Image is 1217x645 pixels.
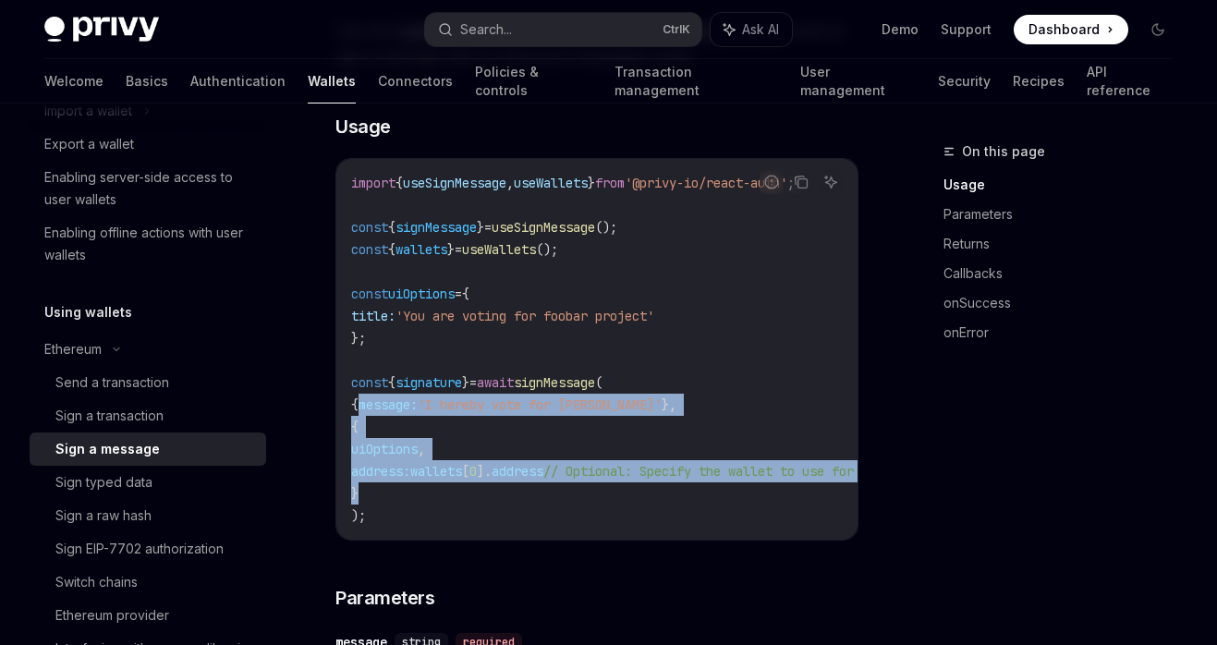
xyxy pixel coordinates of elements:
button: Report incorrect code [760,170,784,194]
a: Recipes [1013,59,1065,103]
div: Switch chains [55,571,138,593]
a: onError [943,318,1187,347]
span: ; [787,175,795,191]
span: '@privy-io/react-auth' [625,175,787,191]
span: { [351,396,359,413]
a: Usage [943,170,1187,200]
span: ]. [477,463,492,480]
img: dark logo [44,17,159,43]
span: = [484,219,492,236]
div: Sign a raw hash [55,505,152,527]
span: useSignMessage [492,219,595,236]
a: Basics [126,59,168,103]
span: }, [662,396,676,413]
span: const [351,241,388,258]
a: Callbacks [943,259,1187,288]
div: Sign a message [55,438,160,460]
span: const [351,219,388,236]
div: Export a wallet [44,133,134,155]
span: } [462,374,469,391]
a: Wallets [308,59,356,103]
span: uiOptions [351,441,418,457]
div: Ethereum provider [55,604,169,627]
div: Search... [460,18,512,41]
a: Export a wallet [30,128,266,161]
button: Ask AI [819,170,843,194]
h5: Using wallets [44,301,132,323]
a: Sign typed data [30,466,266,499]
span: title: [351,308,396,324]
a: Sign EIP-7702 authorization [30,532,266,566]
a: API reference [1087,59,1173,103]
span: useSignMessage [403,175,506,191]
span: 0 [469,463,477,480]
span: = [455,286,462,302]
div: Sign typed data [55,471,152,493]
a: Authentication [190,59,286,103]
a: Sign a transaction [30,399,266,432]
a: Ethereum provider [30,599,266,632]
span: { [351,419,359,435]
a: Switch chains [30,566,266,599]
button: Search...CtrlK [425,13,700,46]
span: } [477,219,484,236]
span: { [396,175,403,191]
div: Send a transaction [55,371,169,394]
span: ); [351,507,366,524]
a: Returns [943,229,1187,259]
span: { [388,219,396,236]
span: (); [595,219,617,236]
span: wallets [396,241,447,258]
span: 'You are voting for foobar project' [396,308,654,324]
span: Parameters [335,585,434,611]
div: Sign a transaction [55,405,164,427]
div: Enabling offline actions with user wallets [44,222,255,266]
span: Usage [335,114,391,140]
span: from [595,175,625,191]
span: Ctrl K [663,22,690,37]
a: Dashboard [1014,15,1128,44]
span: On this page [962,140,1045,163]
a: Enabling server-side access to user wallets [30,161,266,216]
span: , [418,441,425,457]
span: signature [396,374,462,391]
span: address: [351,463,410,480]
div: Ethereum [44,338,102,360]
a: Parameters [943,200,1187,229]
span: } [351,485,359,502]
a: Sign a message [30,432,266,466]
span: (); [536,241,558,258]
span: signMessage [396,219,477,236]
span: address [492,463,543,480]
a: Demo [882,20,919,39]
span: wallets [410,463,462,480]
button: Ask AI [711,13,792,46]
span: { [462,286,469,302]
span: { [388,374,396,391]
span: 'I hereby vote for [PERSON_NAME]' [418,396,662,413]
a: Policies & controls [475,59,592,103]
a: onSuccess [943,288,1187,318]
span: = [469,374,477,391]
span: const [351,286,388,302]
a: Connectors [378,59,453,103]
span: await [477,374,514,391]
span: } [588,175,595,191]
span: uiOptions [388,286,455,302]
span: signMessage [514,374,595,391]
span: message: [359,396,418,413]
span: [ [462,463,469,480]
div: Sign EIP-7702 authorization [55,538,224,560]
a: Welcome [44,59,103,103]
span: { [388,241,396,258]
span: useWallets [514,175,588,191]
span: useWallets [462,241,536,258]
button: Toggle dark mode [1143,15,1173,44]
div: Enabling server-side access to user wallets [44,166,255,211]
span: = [455,241,462,258]
span: import [351,175,396,191]
a: Support [941,20,992,39]
a: Transaction management [615,59,777,103]
span: Dashboard [1028,20,1100,39]
button: Copy the contents from the code block [789,170,813,194]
